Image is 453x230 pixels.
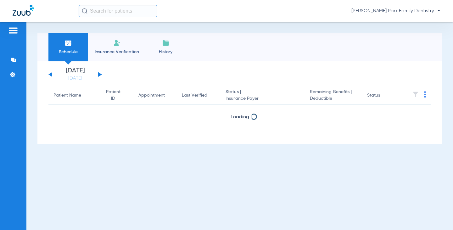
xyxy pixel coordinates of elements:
span: History [151,49,181,55]
span: Insurance Payer [226,95,300,102]
div: Patient ID [103,89,128,102]
img: Schedule [64,39,72,47]
span: Deductible [310,95,357,102]
img: Zuub Logo [13,5,34,16]
li: [DATE] [56,68,94,81]
div: Last Verified [182,92,216,99]
div: Appointment [138,92,165,99]
th: Status | [221,87,305,104]
span: Insurance Verification [92,49,141,55]
img: Search Icon [82,8,87,14]
img: hamburger-icon [8,27,18,34]
th: Status [362,87,405,104]
div: Patient Name [53,92,93,99]
div: Patient Name [53,92,81,99]
input: Search for patients [79,5,157,17]
img: Manual Insurance Verification [113,39,121,47]
img: filter.svg [412,91,419,98]
div: Appointment [138,92,172,99]
div: Last Verified [182,92,207,99]
span: Loading [231,115,249,120]
span: [PERSON_NAME] Park Family Dentistry [351,8,440,14]
div: Patient ID [103,89,123,102]
span: Schedule [53,49,83,55]
img: History [162,39,170,47]
th: Remaining Benefits | [305,87,362,104]
a: [DATE] [56,75,94,81]
img: group-dot-blue.svg [424,91,426,98]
